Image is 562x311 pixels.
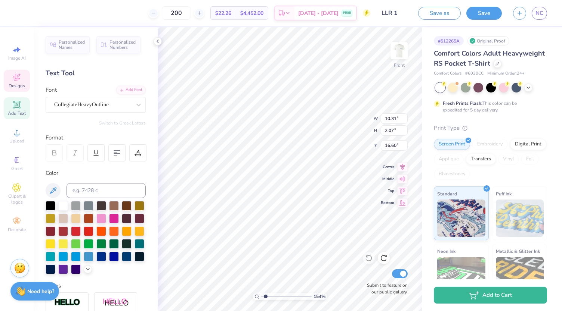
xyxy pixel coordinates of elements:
span: Designs [9,83,25,89]
span: Neon Ink [437,247,456,255]
span: Image AI [8,55,26,61]
span: Center [381,164,394,170]
div: Format [46,133,146,142]
img: Metallic & Glitter Ink [496,257,544,294]
span: Greek [11,166,23,172]
img: Front [392,43,407,58]
a: NC [532,7,547,20]
span: Standard [437,190,457,198]
div: Transfers [466,154,496,165]
div: Original Proof [467,36,509,45]
div: Applique [434,154,464,165]
div: Foil [521,154,539,165]
span: NC [535,9,543,18]
span: Clipart & logos [4,193,30,205]
span: # 6030CC [465,70,484,77]
span: Personalized Names [59,40,85,50]
span: Comfort Colors [434,70,461,77]
span: Upload [9,138,24,144]
button: Add to Cart [434,287,547,304]
img: Standard [437,200,485,237]
div: Add Font [116,86,146,94]
span: Add Text [8,110,26,116]
span: $22.26 [215,9,231,17]
span: Comfort Colors Adult Heavyweight RS Pocket T-Shirt [434,49,545,68]
img: Shadow [103,298,129,307]
div: Screen Print [434,139,470,150]
button: Switch to Greek Letters [99,120,146,126]
span: Puff Ink [496,190,512,198]
strong: Need help? [27,288,54,295]
div: Vinyl [498,154,519,165]
span: Decorate [8,227,26,233]
img: Puff Ink [496,200,544,237]
span: Middle [381,176,394,182]
span: Bottom [381,200,394,205]
div: Rhinestones [434,169,470,180]
input: e.g. 7428 c [67,183,146,198]
div: Styles [46,282,146,290]
input: – – [162,6,191,20]
div: Front [394,62,405,69]
span: $4,452.00 [240,9,263,17]
label: Font [46,86,57,94]
div: Text Tool [46,68,146,78]
div: Print Type [434,124,547,132]
div: This color can be expedited for 5 day delivery. [443,100,535,113]
span: [DATE] - [DATE] [298,9,339,17]
div: # 512265A [434,36,464,45]
div: Color [46,169,146,178]
span: Personalized Numbers [109,40,136,50]
div: Embroidery [472,139,508,150]
strong: Fresh Prints Flash: [443,100,482,106]
button: Save [466,7,502,20]
span: Metallic & Glitter Ink [496,247,540,255]
button: Save as [418,7,461,20]
label: Submit to feature on our public gallery. [363,282,408,295]
span: FREE [343,10,351,16]
div: Digital Print [510,139,546,150]
span: Top [381,188,394,194]
img: Neon Ink [437,257,485,294]
span: Minimum Order: 24 + [487,70,525,77]
input: Untitled Design [376,6,413,21]
img: Stroke [54,298,80,307]
span: 154 % [314,293,325,300]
